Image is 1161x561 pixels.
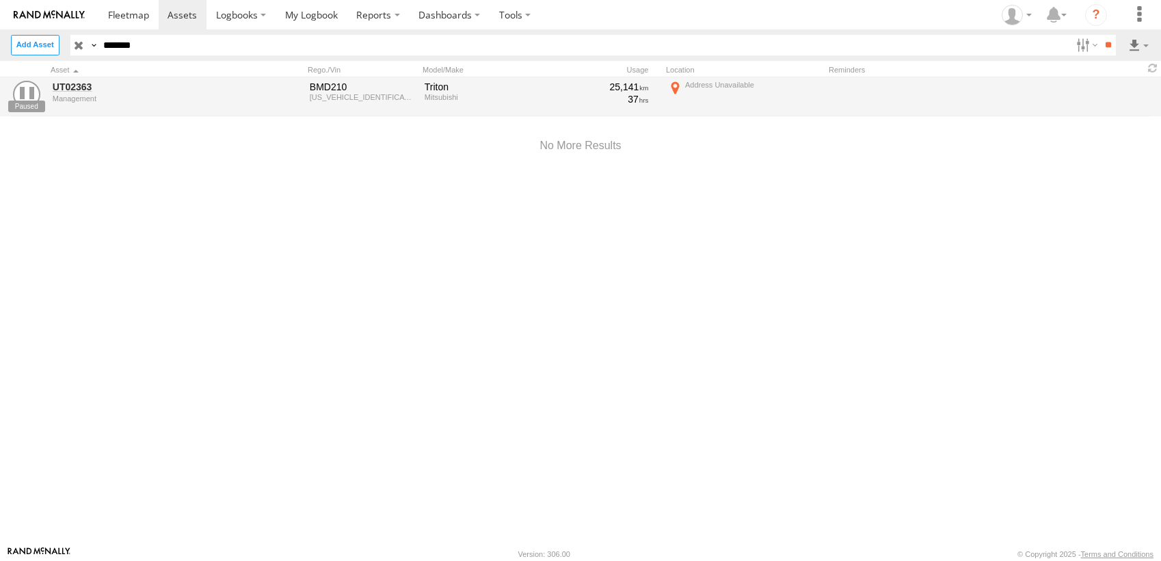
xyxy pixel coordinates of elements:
a: Terms and Conditions [1081,550,1153,558]
div: Usage [551,65,660,75]
span: Refresh [1145,62,1161,75]
label: Create New Asset [11,35,59,55]
div: Model/Make [423,65,546,75]
div: 25,141 [553,81,649,93]
div: Click to Sort [51,65,242,75]
div: Reminders [829,65,992,75]
label: Search Query [88,35,98,55]
div: Mitsubishi [425,93,544,101]
div: Rego./Vin [308,65,417,75]
div: © Copyright 2025 - [1017,550,1153,558]
label: Search Filter Options [1071,35,1100,55]
i: ? [1085,4,1107,26]
label: Export results as... [1127,35,1150,55]
div: Version: 306.00 [518,550,570,558]
a: Visit our Website [8,547,70,561]
a: View Asset Details [13,81,40,108]
div: BMD210 [310,81,415,93]
div: 37 [553,93,649,105]
div: MMAJLKL10PH004915 [310,93,415,101]
img: rand-logo.svg [14,10,85,20]
div: Location [666,65,823,75]
a: UT02363 [53,81,240,93]
div: Zarni Lwin [997,5,1037,25]
div: undefined [53,94,240,103]
label: Click to View Current Location [666,79,823,116]
div: Triton [425,81,544,93]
